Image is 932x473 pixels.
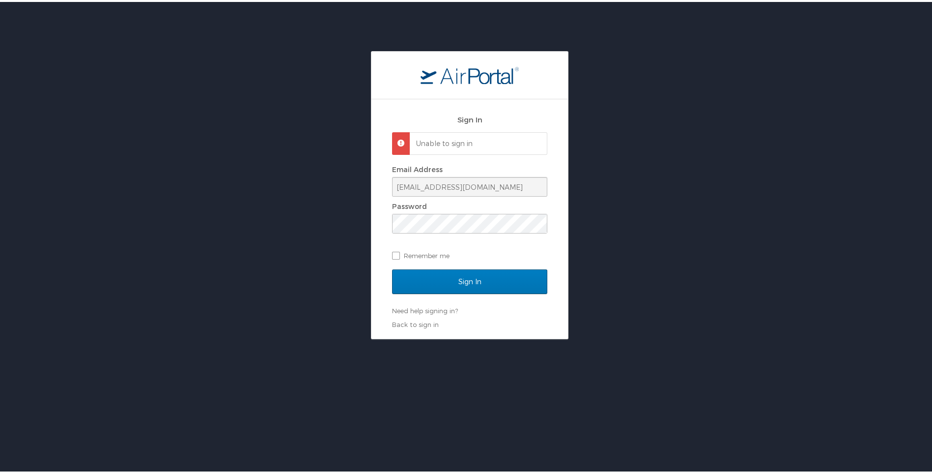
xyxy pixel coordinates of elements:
img: logo [421,64,519,82]
p: Unable to sign in [416,137,538,147]
label: Remember me [392,246,547,261]
a: Need help signing in? [392,305,458,313]
label: Email Address [392,163,443,172]
h2: Sign In [392,112,547,123]
label: Password [392,200,427,208]
a: Back to sign in [392,319,439,326]
input: Sign In [392,267,547,292]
